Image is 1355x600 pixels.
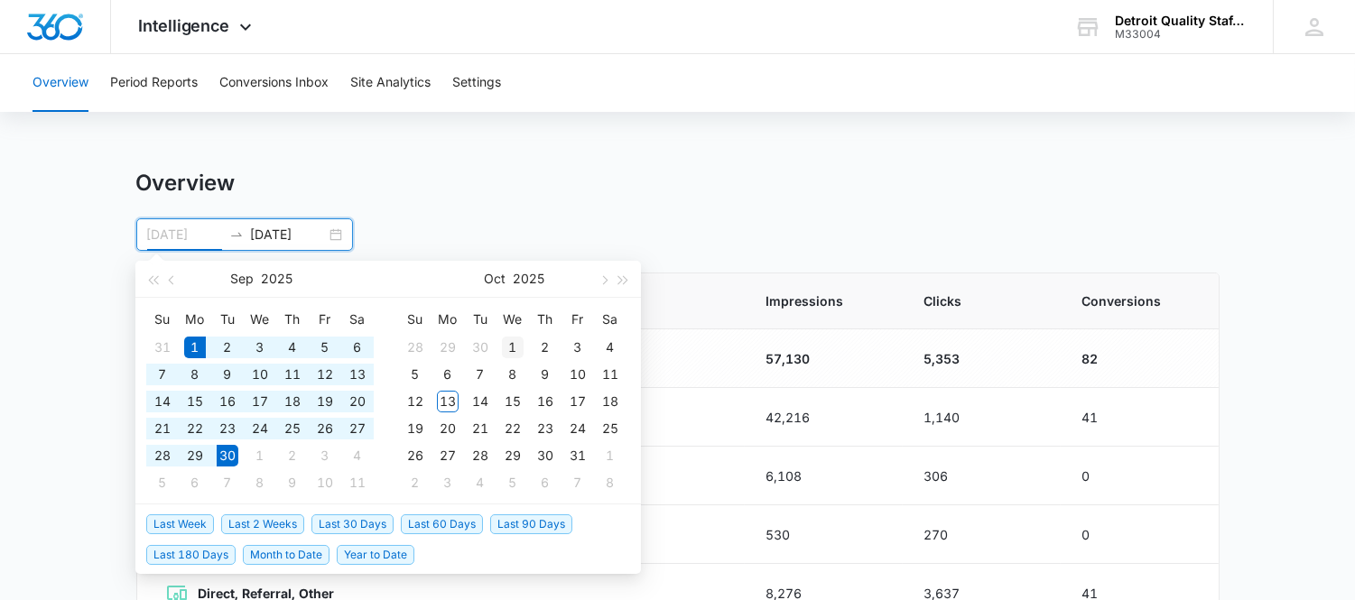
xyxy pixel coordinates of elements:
[347,472,368,494] div: 11
[469,391,491,412] div: 14
[184,337,206,358] div: 1
[309,361,341,388] td: 2025-09-12
[567,364,589,385] div: 10
[152,472,173,494] div: 5
[138,16,230,35] span: Intelligence
[282,445,303,466] div: 2
[179,442,211,469] td: 2025-09-29
[311,514,394,534] span: Last 30 Days
[1061,447,1219,505] td: 0
[561,361,594,388] td: 2025-10-10
[1115,14,1247,28] div: account name
[529,305,561,334] th: Th
[179,361,211,388] td: 2025-09-08
[464,442,497,469] td: 2025-10-28
[432,361,464,388] td: 2025-10-06
[276,334,309,361] td: 2025-09-04
[903,329,1061,388] td: 5,353
[211,361,244,388] td: 2025-09-09
[497,361,529,388] td: 2025-10-08
[599,364,621,385] div: 11
[594,305,626,334] th: Sa
[599,445,621,466] div: 1
[347,364,368,385] div: 13
[497,415,529,442] td: 2025-10-22
[452,54,501,112] button: Settings
[244,305,276,334] th: We
[437,337,459,358] div: 29
[594,469,626,496] td: 2025-11-08
[147,225,222,245] input: Start date
[184,391,206,412] div: 15
[567,472,589,494] div: 7
[244,388,276,415] td: 2025-09-17
[745,505,903,564] td: 530
[502,472,524,494] div: 5
[136,170,236,197] h1: Overview
[146,545,236,565] span: Last 180 Days
[341,469,374,496] td: 2025-10-11
[276,442,309,469] td: 2025-10-02
[350,54,431,112] button: Site Analytics
[599,391,621,412] div: 18
[1061,505,1219,564] td: 0
[244,469,276,496] td: 2025-10-08
[599,472,621,494] div: 8
[347,445,368,466] div: 4
[534,364,556,385] div: 9
[529,334,561,361] td: 2025-10-02
[437,418,459,439] div: 20
[309,305,341,334] th: Fr
[179,334,211,361] td: 2025-09-01
[262,261,293,297] button: 2025
[399,388,432,415] td: 2025-10-12
[404,391,426,412] div: 12
[464,469,497,496] td: 2025-11-04
[146,361,179,388] td: 2025-09-07
[490,514,572,534] span: Last 90 Days
[282,391,303,412] div: 18
[567,418,589,439] div: 24
[497,469,529,496] td: 2025-11-05
[282,418,303,439] div: 25
[276,361,309,388] td: 2025-09-11
[594,361,626,388] td: 2025-10-11
[529,469,561,496] td: 2025-11-06
[211,469,244,496] td: 2025-10-07
[184,364,206,385] div: 8
[314,391,336,412] div: 19
[534,337,556,358] div: 2
[599,337,621,358] div: 4
[244,415,276,442] td: 2025-09-24
[211,442,244,469] td: 2025-09-30
[432,305,464,334] th: Mo
[497,334,529,361] td: 2025-10-01
[249,445,271,466] div: 1
[399,469,432,496] td: 2025-11-02
[529,442,561,469] td: 2025-10-30
[432,334,464,361] td: 2025-09-29
[594,388,626,415] td: 2025-10-18
[437,391,459,412] div: 13
[903,447,1061,505] td: 306
[314,337,336,358] div: 5
[561,442,594,469] td: 2025-10-31
[249,418,271,439] div: 24
[229,227,244,242] span: to
[404,445,426,466] div: 26
[231,261,255,297] button: Sep
[903,505,1061,564] td: 270
[594,415,626,442] td: 2025-10-25
[276,305,309,334] th: Th
[464,415,497,442] td: 2025-10-21
[529,361,561,388] td: 2025-10-09
[217,472,238,494] div: 7
[437,472,459,494] div: 3
[314,364,336,385] div: 12
[282,472,303,494] div: 9
[309,388,341,415] td: 2025-09-19
[211,415,244,442] td: 2025-09-23
[567,337,589,358] div: 3
[341,415,374,442] td: 2025-09-27
[594,442,626,469] td: 2025-11-01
